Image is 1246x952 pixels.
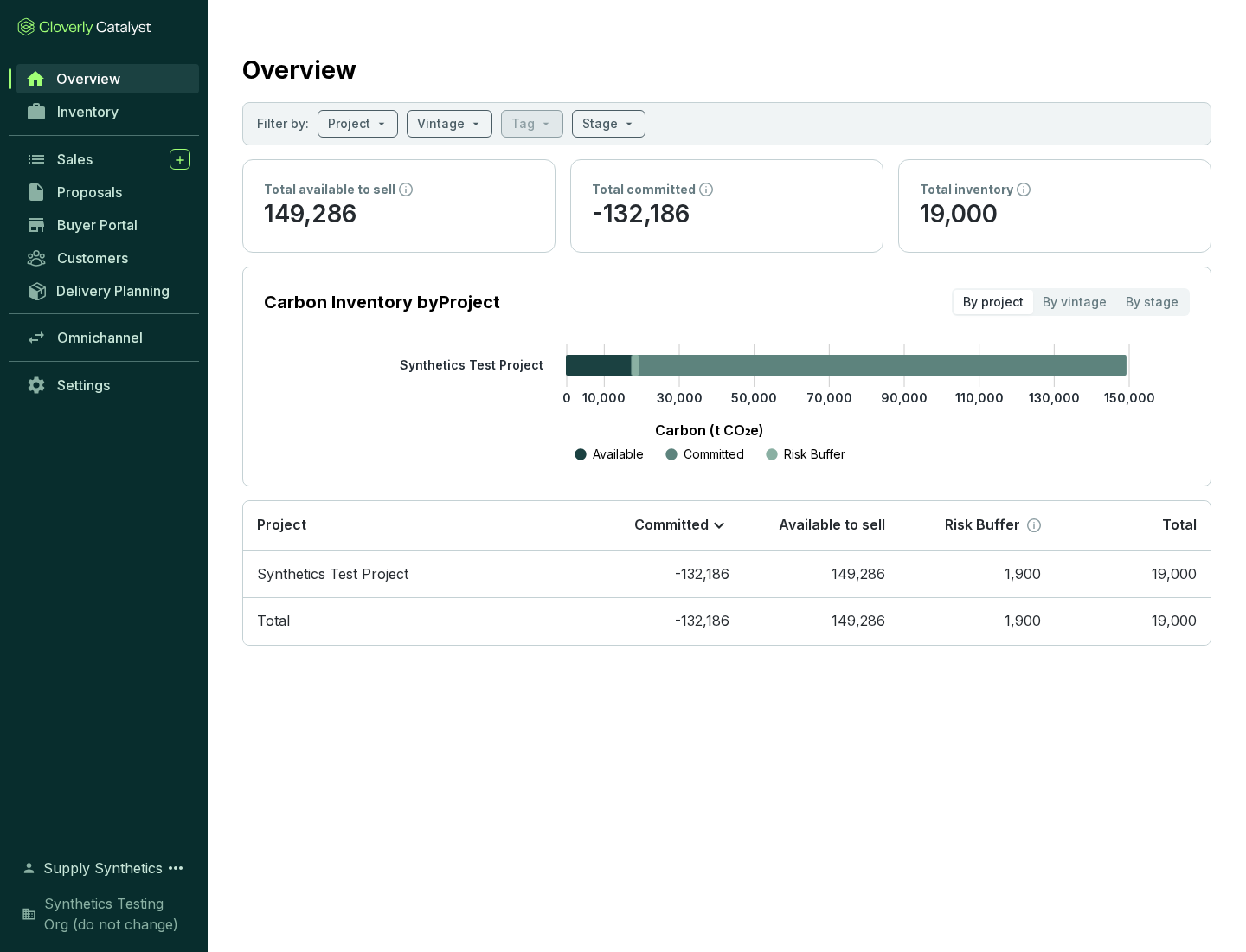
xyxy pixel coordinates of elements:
[731,390,777,405] tspan: 50,000
[743,550,899,598] td: 149,286
[588,550,743,598] td: -132,186
[743,597,899,645] td: 149,286
[1055,550,1211,598] td: 19,000
[264,290,500,314] p: Carbon Inventory by Project
[56,70,120,87] span: Overview
[592,198,862,231] p: -132,186
[806,390,852,405] tspan: 70,000
[17,97,199,126] a: Inventory
[17,145,199,174] a: Sales
[954,290,1033,314] div: By project
[955,390,1004,405] tspan: 110,000
[511,115,535,132] p: Tag
[57,249,128,267] span: Customers
[743,501,899,550] th: Available to sell
[920,181,1013,198] p: Total inventory
[17,370,199,400] a: Settings
[899,597,1055,645] td: 1,900
[290,420,1129,441] p: Carbon (t CO₂e)
[1055,597,1211,645] td: 19,000
[562,390,571,405] tspan: 0
[57,151,93,168] span: Sales
[44,893,190,935] span: Synthetics Testing Org (do not change)
[57,103,119,120] span: Inventory
[920,198,1190,231] p: 19,000
[243,550,588,598] td: Synthetics Test Project
[899,550,1055,598] td: 1,900
[592,181,696,198] p: Total committed
[17,210,199,240] a: Buyer Portal
[881,390,928,405] tspan: 90,000
[657,390,703,405] tspan: 30,000
[400,357,543,372] tspan: Synthetics Test Project
[243,501,588,550] th: Project
[1055,501,1211,550] th: Total
[952,288,1190,316] div: segmented control
[264,181,395,198] p: Total available to sell
[634,516,709,535] p: Committed
[1033,290,1116,314] div: By vintage
[17,177,199,207] a: Proposals
[57,329,143,346] span: Omnichannel
[243,597,588,645] td: Total
[57,216,138,234] span: Buyer Portal
[57,183,122,201] span: Proposals
[684,446,744,463] p: Committed
[1029,390,1080,405] tspan: 130,000
[56,282,170,299] span: Delivery Planning
[17,276,199,305] a: Delivery Planning
[57,376,110,394] span: Settings
[264,198,534,231] p: 149,286
[242,52,356,88] h2: Overview
[17,323,199,352] a: Omnichannel
[588,597,743,645] td: -132,186
[593,446,644,463] p: Available
[16,64,199,93] a: Overview
[945,516,1020,535] p: Risk Buffer
[43,858,163,878] span: Supply Synthetics
[1116,290,1188,314] div: By stage
[17,243,199,273] a: Customers
[257,115,309,132] p: Filter by:
[582,390,626,405] tspan: 10,000
[1104,390,1155,405] tspan: 150,000
[784,446,845,463] p: Risk Buffer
